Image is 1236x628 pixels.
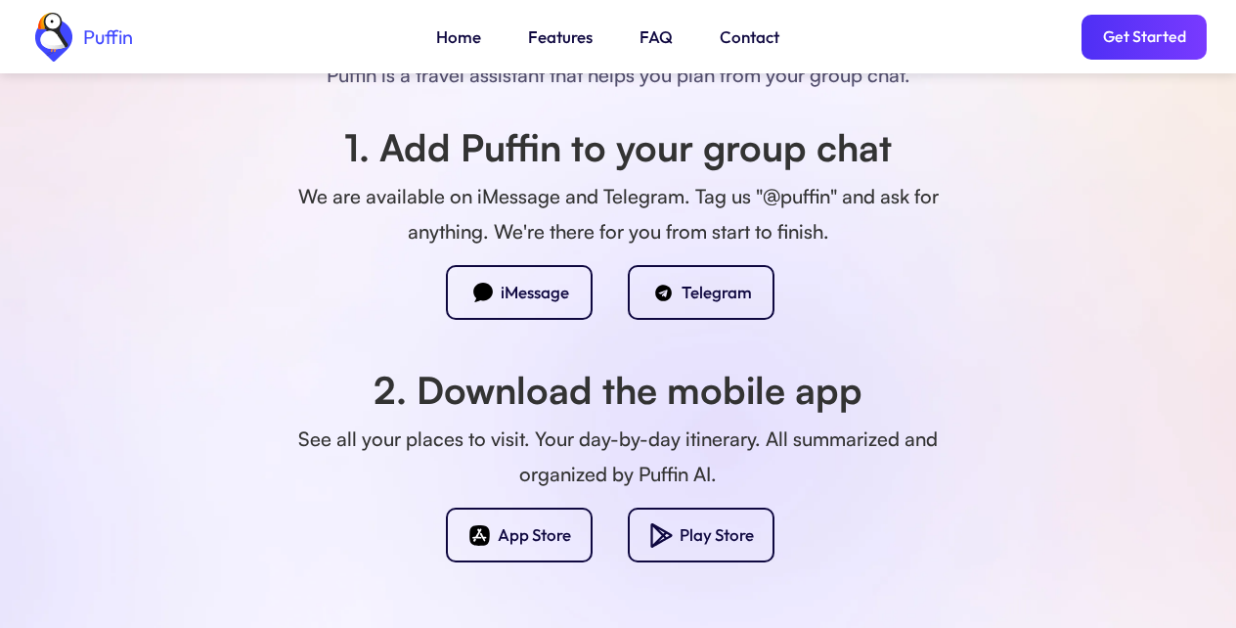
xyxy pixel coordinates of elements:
a: Apple app-store icon.App Store [446,508,608,562]
div: Play Store [680,524,754,546]
a: Icon of the Telegram chat app logo.Telegram [628,265,790,320]
img: Icon of an iMessage bubble. [470,281,495,305]
h1: 1. Add Puffin to your group chat [276,126,960,169]
a: Features [528,24,593,50]
img: Google play icon [649,523,674,548]
div: Puffin [78,27,133,47]
div: Telegram [682,282,752,303]
a: Contact [720,24,779,50]
div: iMessage [501,282,569,303]
img: Icon of the Telegram chat app logo. [651,281,676,305]
a: FAQ [640,24,673,50]
div: We are available on iMessage and Telegram. Tag us "@puffin" and ask for anything. We're there for... [276,179,960,249]
div: See all your places to visit. Your day-by-day itinerary. All summarized and organized by Puffin AI. [276,422,960,492]
a: Icon of an iMessage bubble.iMessage [446,265,608,320]
a: home [29,13,133,62]
div: App Store [498,524,571,546]
h1: 2. Download the mobile app [276,369,960,412]
a: Home [436,24,481,50]
a: Google play iconPlay Store [628,508,790,562]
div: Puffin is a travel assistant that helps you plan from your group chat. [29,58,1207,93]
img: Apple app-store icon. [467,523,492,548]
a: Get Started [1081,15,1207,60]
